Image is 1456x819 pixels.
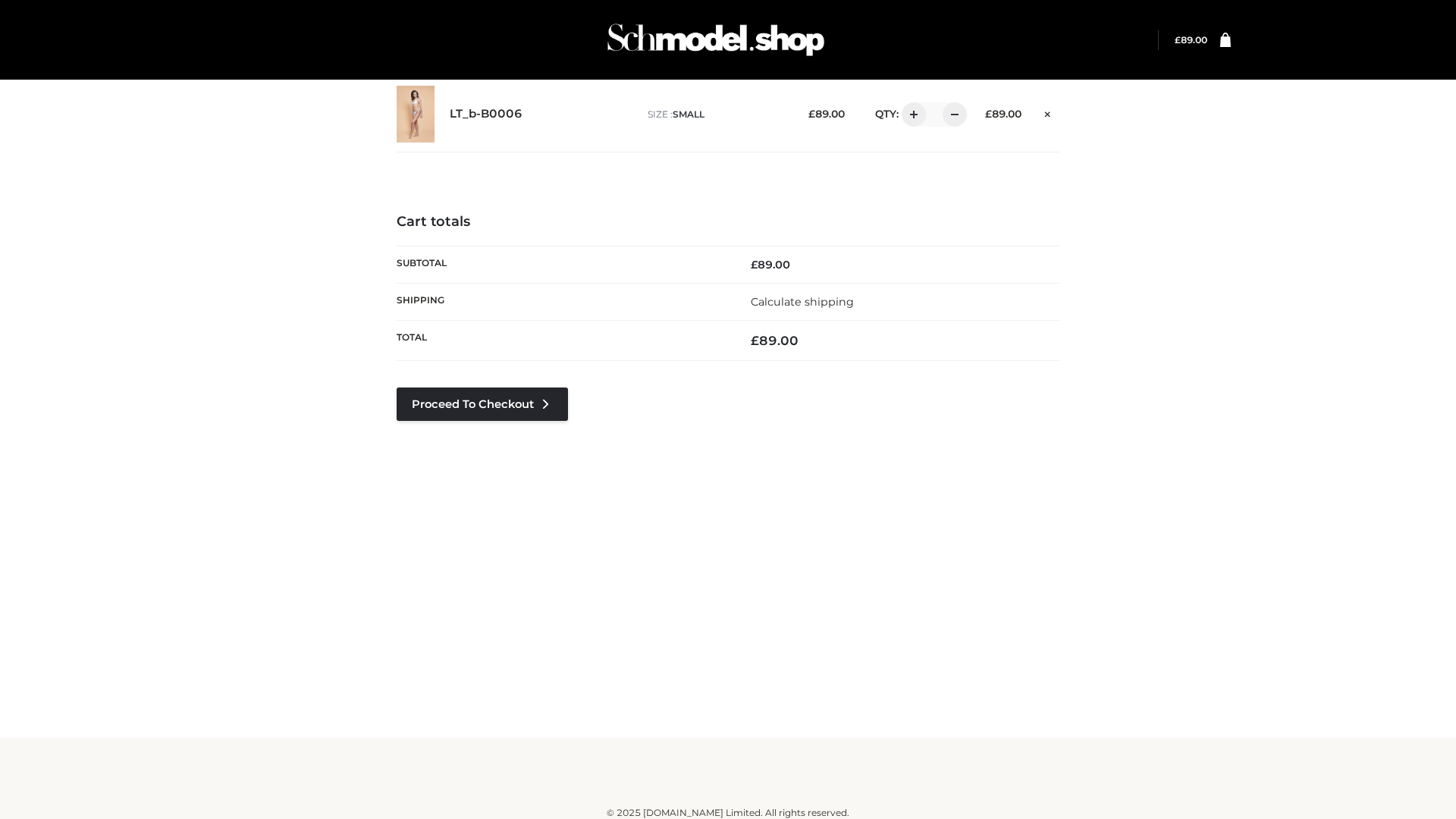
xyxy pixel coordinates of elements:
span: £ [751,258,758,271]
h4: Cart totals [397,214,1059,231]
th: Subtotal [397,246,728,283]
span: £ [808,108,815,120]
img: Schmodel Admin 964 [602,10,830,70]
a: Calculate shipping [751,295,854,309]
p: size : [648,108,785,121]
a: Remove this item [1037,102,1059,122]
bdi: 89.00 [751,333,799,348]
span: SMALL [673,108,704,120]
bdi: 89.00 [1175,34,1207,45]
div: QTY: [860,102,962,127]
bdi: 89.00 [751,258,790,271]
a: £89.00 [1175,34,1207,45]
span: £ [985,108,992,120]
span: £ [1175,34,1181,45]
th: Total [397,321,728,361]
a: LT_b-B0006 [450,107,522,121]
th: Shipping [397,283,728,320]
bdi: 89.00 [808,108,845,120]
span: £ [751,333,759,348]
bdi: 89.00 [985,108,1021,120]
a: Proceed to Checkout [397,388,568,421]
